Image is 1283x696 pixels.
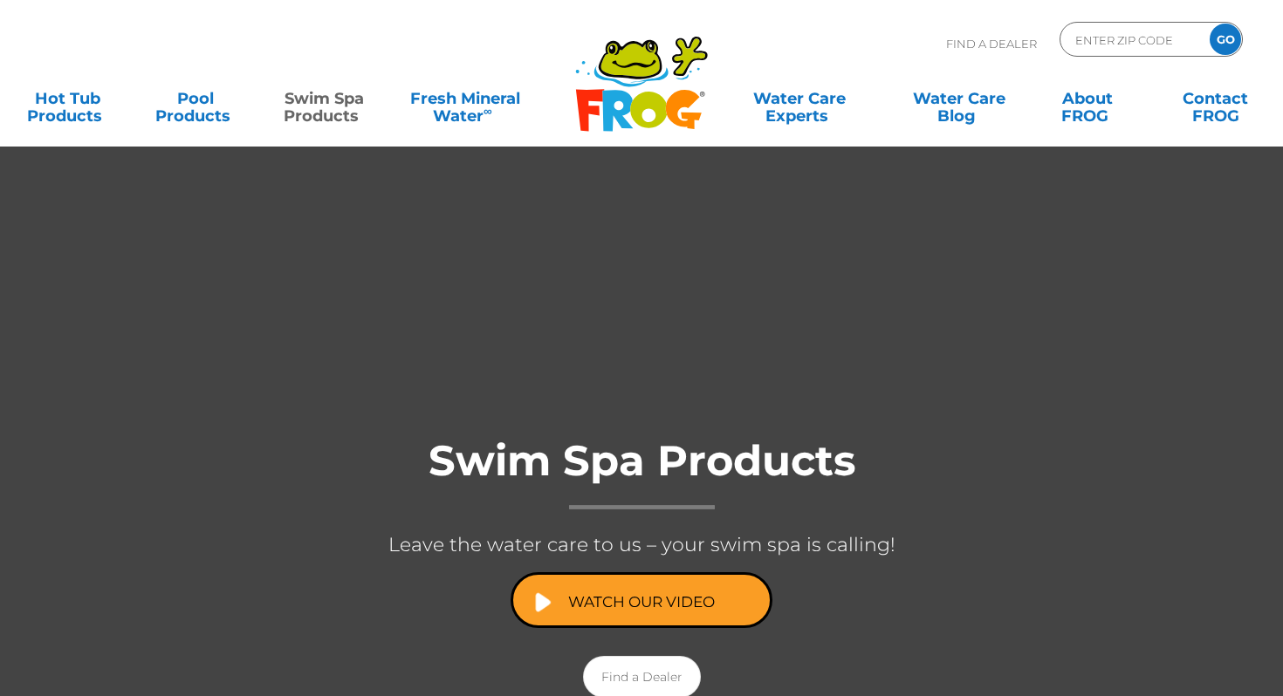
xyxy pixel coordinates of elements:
a: Swim SpaProducts [274,81,374,116]
a: Water CareExperts [718,81,881,116]
input: Zip Code Form [1074,27,1191,52]
h1: Swim Spa Products [292,438,991,509]
a: PoolProducts [146,81,245,116]
sup: ∞ [484,104,492,118]
a: Water CareBlog [909,81,1008,116]
a: Watch Our Video [511,572,772,628]
p: Find A Dealer [946,22,1037,65]
a: Fresh MineralWater∞ [402,81,527,116]
a: AboutFROG [1037,81,1136,116]
a: ContactFROG [1166,81,1266,116]
p: Leave the water care to us – your swim spa is calling! [292,527,991,563]
input: GO [1210,24,1241,55]
a: Hot TubProducts [17,81,117,116]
